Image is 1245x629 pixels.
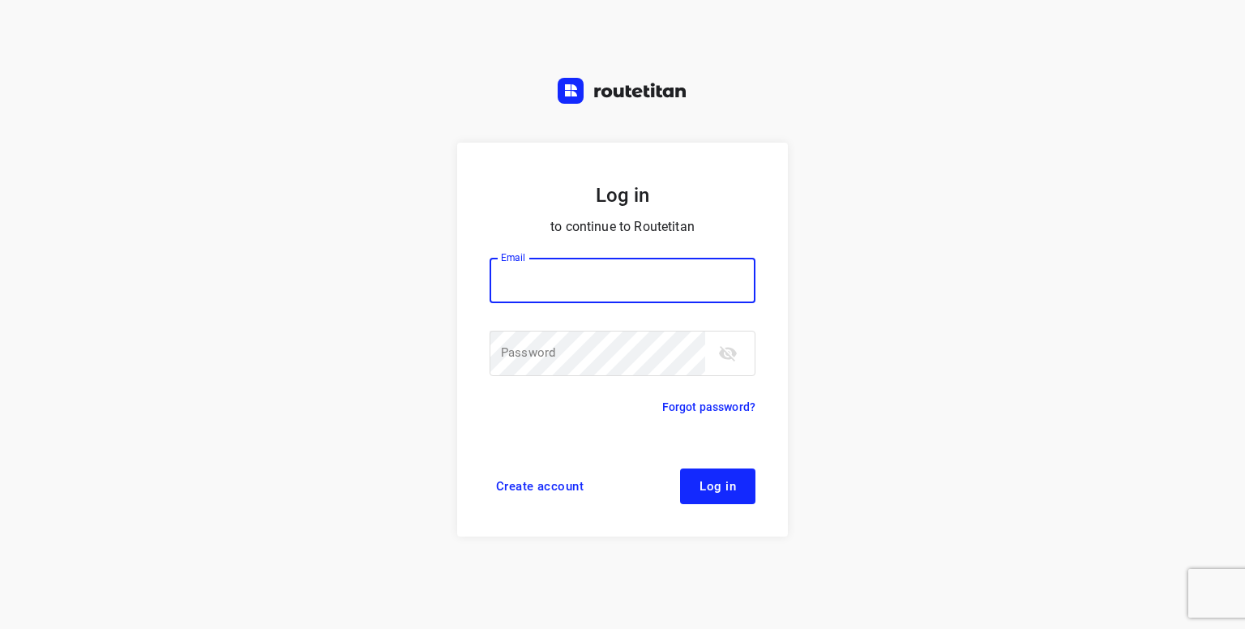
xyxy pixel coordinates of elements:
img: Routetitan [558,78,687,104]
a: Create account [490,469,590,504]
button: toggle password visibility [712,337,744,370]
a: Routetitan [558,78,687,108]
a: Forgot password? [662,397,755,417]
span: Create account [496,480,584,493]
h5: Log in [490,182,755,209]
span: Log in [700,480,736,493]
button: Log in [680,469,755,504]
p: to continue to Routetitan [490,216,755,238]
